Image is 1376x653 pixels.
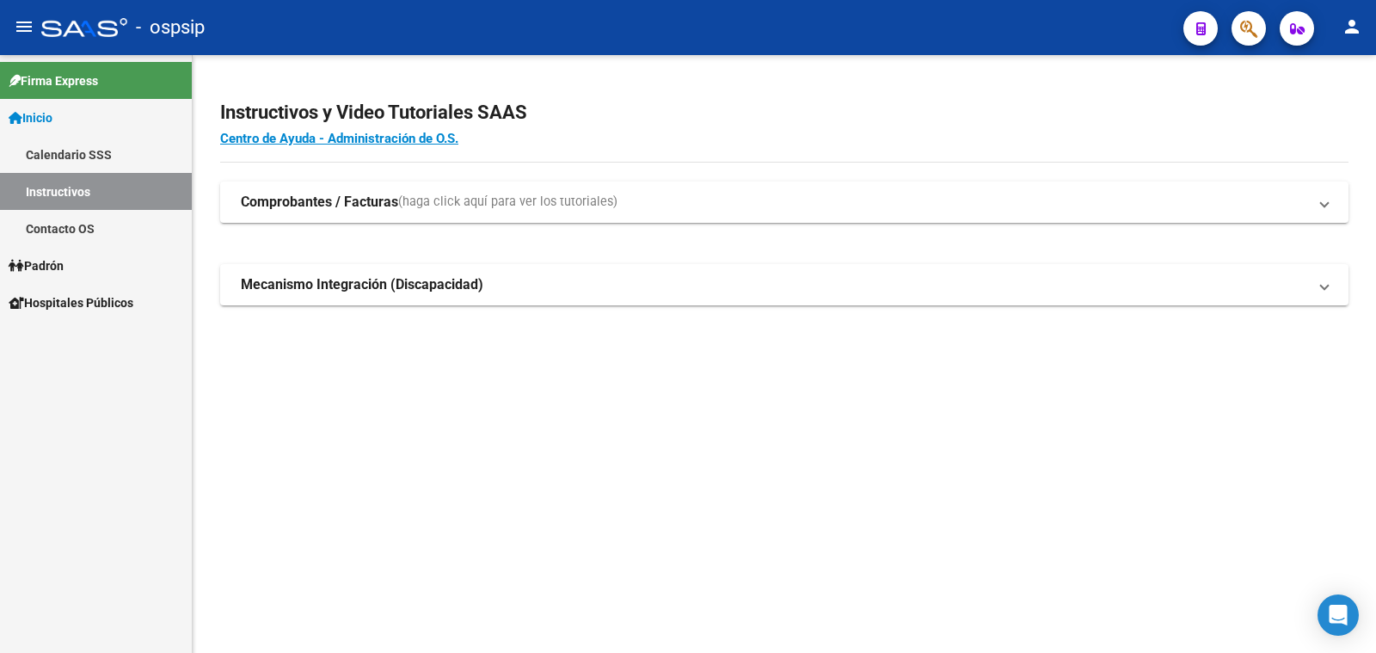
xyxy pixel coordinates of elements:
a: Centro de Ayuda - Administración de O.S. [220,131,458,146]
span: Hospitales Públicos [9,293,133,312]
mat-expansion-panel-header: Mecanismo Integración (Discapacidad) [220,264,1348,305]
h2: Instructivos y Video Tutoriales SAAS [220,96,1348,129]
mat-icon: menu [14,16,34,37]
span: Padrón [9,256,64,275]
div: Open Intercom Messenger [1318,594,1359,636]
mat-expansion-panel-header: Comprobantes / Facturas(haga click aquí para ver los tutoriales) [220,182,1348,223]
strong: Mecanismo Integración (Discapacidad) [241,275,483,294]
span: Inicio [9,108,52,127]
strong: Comprobantes / Facturas [241,193,398,212]
span: Firma Express [9,71,98,90]
span: - ospsip [136,9,205,46]
mat-icon: person [1342,16,1362,37]
span: (haga click aquí para ver los tutoriales) [398,193,617,212]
